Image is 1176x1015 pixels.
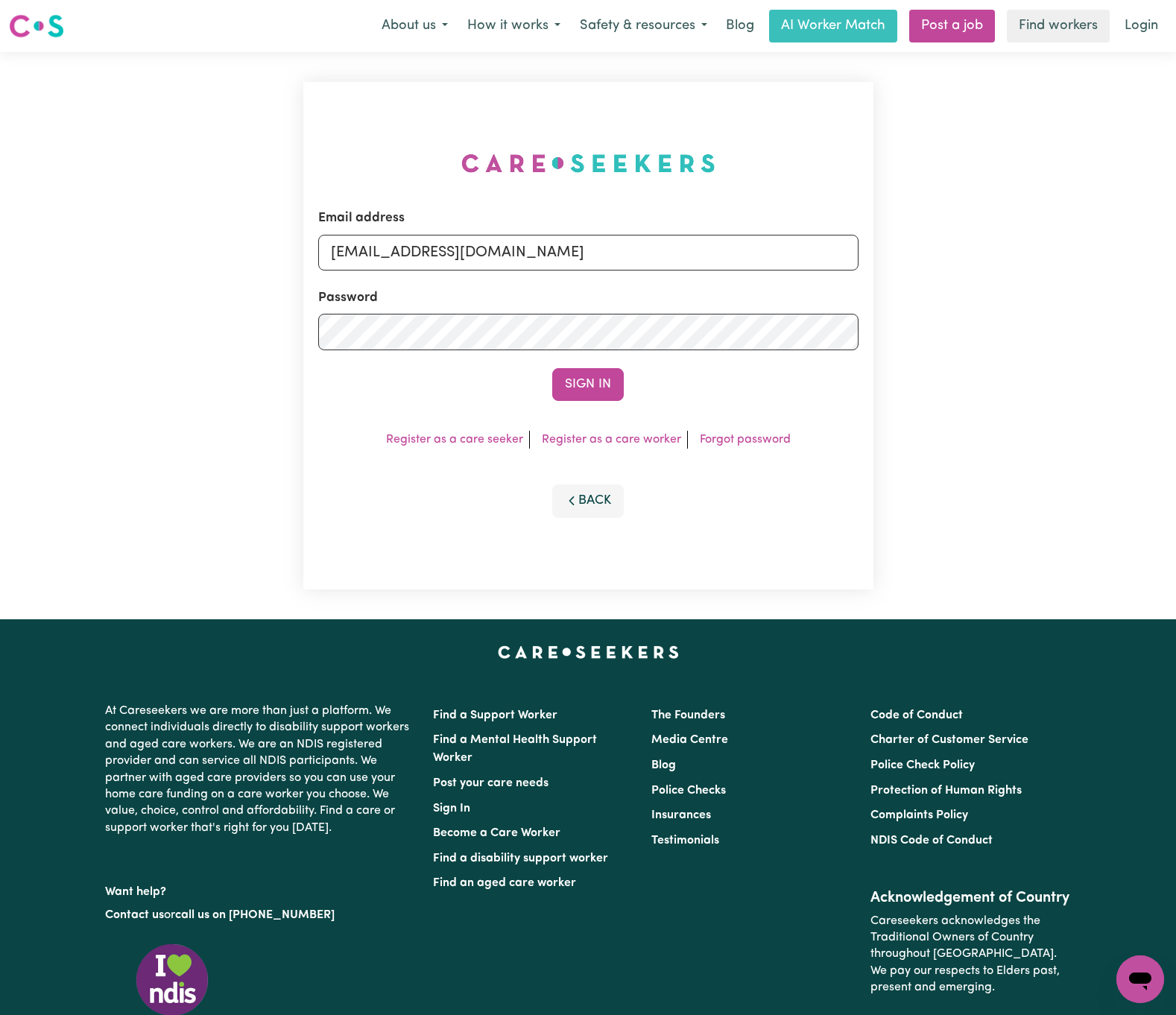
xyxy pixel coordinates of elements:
[870,734,1028,746] a: Charter of Customer Service
[458,10,570,42] button: How it works
[769,10,897,42] a: AI Worker Match
[318,209,405,228] label: Email address
[870,785,1022,797] a: Protection of Human Rights
[433,853,608,864] a: Find a disability support worker
[433,827,560,839] a: Become a Care Worker
[542,434,681,446] a: Register as a care worker
[717,10,763,42] a: Blog
[1007,10,1110,42] a: Find workers
[9,13,64,39] img: Careseekers logo
[870,759,975,771] a: Police Check Policy
[105,901,415,929] p: or
[9,9,64,43] a: Careseekers logo
[318,288,378,308] label: Password
[433,803,470,815] a: Sign In
[552,484,624,517] button: Back
[105,909,164,921] a: Contact us
[372,10,458,42] button: About us
[870,889,1071,907] h2: Acknowledgement of Country
[651,835,719,847] a: Testimonials
[651,809,711,821] a: Insurances
[318,235,859,271] input: Email address
[700,434,791,446] a: Forgot password
[433,877,576,889] a: Find an aged care worker
[386,434,523,446] a: Register as a care seeker
[105,697,415,842] p: At Careseekers we are more than just a platform. We connect individuals directly to disability su...
[570,10,717,42] button: Safety & resources
[552,368,624,401] button: Sign In
[1116,10,1167,42] a: Login
[870,907,1071,1002] p: Careseekers acknowledges the Traditional Owners of Country throughout [GEOGRAPHIC_DATA]. We pay o...
[433,777,549,789] a: Post your care needs
[651,785,726,797] a: Police Checks
[651,734,728,746] a: Media Centre
[909,10,995,42] a: Post a job
[870,835,993,847] a: NDIS Code of Conduct
[651,759,676,771] a: Blog
[175,909,335,921] a: call us on [PHONE_NUMBER]
[1116,955,1164,1003] iframe: Button to launch messaging window
[870,809,968,821] a: Complaints Policy
[870,709,963,721] a: Code of Conduct
[433,734,597,764] a: Find a Mental Health Support Worker
[651,709,725,721] a: The Founders
[105,878,415,900] p: Want help?
[498,646,679,658] a: Careseekers home page
[433,709,557,721] a: Find a Support Worker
